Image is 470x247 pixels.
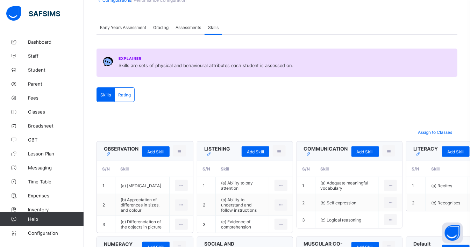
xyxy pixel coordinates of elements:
[197,177,215,194] td: 1
[119,56,142,60] span: Explainer
[28,179,84,184] span: Time Table
[28,151,84,157] span: Lesson Plan
[28,230,84,236] span: Configuration
[97,194,115,216] td: 2
[442,223,463,244] button: Open asap
[418,130,452,135] span: Assign to Classes
[28,53,84,59] span: Staff
[104,146,138,152] span: OBSERVATION
[315,177,379,194] td: (a) Adequate meaningful vocabulary
[119,62,293,69] span: Skills are sets of physical and behavioural attributes each student is assessed on.
[297,211,315,228] td: 3
[297,177,315,194] td: 1
[100,92,111,97] span: Skills
[104,241,133,247] span: NUMERACY
[147,149,164,154] span: Add Skill
[100,25,146,30] span: Early Years Assessment
[320,166,329,172] span: Skill
[407,194,426,211] td: 2
[202,166,210,172] span: S/N
[118,92,131,97] span: Rating
[28,67,84,73] span: Student
[103,56,113,67] img: Chat.054c5d80b312491b9f15f6fadeacdca6.svg
[197,216,215,233] td: 3
[28,207,84,212] span: Inventory
[221,166,229,172] span: Skill
[357,149,374,154] span: Add Skill
[412,166,420,172] span: S/N
[28,137,84,143] span: CBT
[215,216,269,233] td: (c) Evidence of comprehension
[315,211,379,228] td: (c) Logical reasoning
[197,194,215,216] td: 2
[215,177,269,194] td: (a) Ability to pay attention
[28,81,84,87] span: Parent
[304,146,348,152] span: COMMUNICATION
[302,166,310,172] span: S/N
[28,165,84,170] span: Messaging
[215,194,269,216] td: (b) Ability to understand and follow instructions
[121,166,129,172] span: Skill
[204,146,230,152] span: LISTENING
[247,149,264,154] span: Add Skill
[426,194,468,211] td: (b) Recognises
[315,194,379,211] td: (b) Self expression
[28,39,84,45] span: Dashboard
[97,216,115,233] td: 3
[102,166,110,172] span: S/N
[426,177,468,194] td: (a) Recites
[413,146,438,152] span: LITERACY
[153,25,169,30] span: Grading
[28,123,84,129] span: Broadsheet
[115,216,170,233] td: (c) Differenciation of the objects in picture
[431,166,440,172] span: Skill
[115,177,170,194] td: (a) [MEDICAL_DATA]
[297,194,315,211] td: 2
[115,194,170,216] td: (b) Appreciation of differences in sizes, and colour
[28,95,84,101] span: Fees
[28,109,84,115] span: Classes
[97,177,115,194] td: 1
[28,216,84,222] span: Help
[208,25,219,30] span: Skills
[447,149,464,154] span: Add Skill
[6,6,60,21] img: safsims
[28,193,84,198] span: Expenses
[407,177,426,194] td: 1
[176,25,201,30] span: Assessments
